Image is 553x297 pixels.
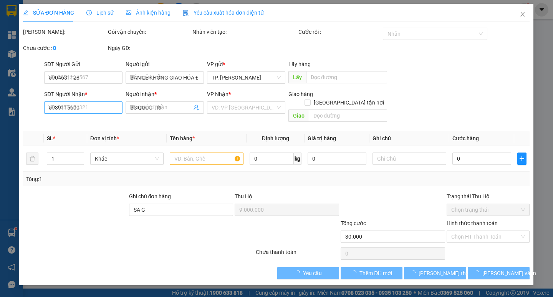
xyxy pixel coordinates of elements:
label: Hình thức thanh toán [447,220,498,226]
span: Giá trị hàng [308,135,336,141]
button: plus [518,153,527,165]
div: [PERSON_NAME]: [23,28,106,36]
div: Người gửi [126,60,204,68]
button: [PERSON_NAME] và In [468,267,530,279]
span: clock-circle [87,10,92,15]
span: kg [294,153,301,165]
input: Dọc đường [309,110,387,122]
span: [GEOGRAPHIC_DATA] tận nơi [311,98,387,107]
span: loading [474,270,482,275]
span: VP Nhận [207,91,229,97]
input: Ghi chú đơn hàng [129,204,233,216]
div: Ngày GD: [108,44,191,52]
span: close [520,11,526,17]
div: Trạng thái Thu Hộ [447,192,530,201]
span: Chọn trạng thái [451,204,525,216]
button: delete [26,153,38,165]
button: Thêm ĐH mới [341,267,402,279]
span: Thêm ĐH mới [360,269,392,277]
div: Chưa thanh toán [255,248,340,261]
span: Yêu cầu xuất hóa đơn điện tử [183,10,264,16]
span: Giao [289,110,309,122]
span: Lấy [289,71,306,83]
span: loading [295,270,303,275]
span: Ảnh kiện hàng [126,10,171,16]
span: loading [411,270,419,275]
span: user-add [194,105,200,111]
button: Yêu cầu [277,267,339,279]
span: [PERSON_NAME] thay đổi [419,269,480,277]
button: [PERSON_NAME] thay đổi [404,267,466,279]
label: Ghi chú đơn hàng [129,193,171,199]
span: picture [126,10,132,15]
span: Khác [95,153,159,164]
span: [PERSON_NAME] và In [482,269,536,277]
img: icon [183,10,189,16]
span: Cước hàng [452,135,479,141]
span: SỬA ĐƠN HÀNG [23,10,74,16]
span: Thu Hộ [235,193,253,199]
div: Chưa cước : [23,44,106,52]
span: TP. Hồ Chí Minh [212,72,281,83]
th: Ghi chú [370,131,449,146]
span: Tên hàng [170,135,195,141]
div: VP gửi [207,60,286,68]
div: Nhân viên tạo: [192,28,297,36]
span: edit [23,10,28,15]
span: Tổng cước [341,220,366,226]
span: Lịch sử [87,10,114,16]
div: Tổng: 1 [26,175,214,183]
input: Ghi Chú [373,153,446,165]
div: Gói vận chuyển: [108,28,191,36]
button: Close [512,4,534,25]
div: Cước rồi : [298,28,382,36]
span: Định lượng [262,135,289,141]
span: Lấy hàng [289,61,311,67]
span: Giao hàng [289,91,313,97]
span: Đơn vị tính [90,135,119,141]
span: plus [518,156,527,162]
span: Yêu cầu [303,269,322,277]
div: Người nhận [126,90,204,98]
input: VD: Bàn, Ghế [170,153,243,165]
div: SĐT Người Gửi [45,60,123,68]
div: SĐT Người Nhận [45,90,123,98]
span: loading [351,270,360,275]
input: Dọc đường [306,71,387,83]
b: 0 [53,45,56,51]
span: SL [47,135,53,141]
